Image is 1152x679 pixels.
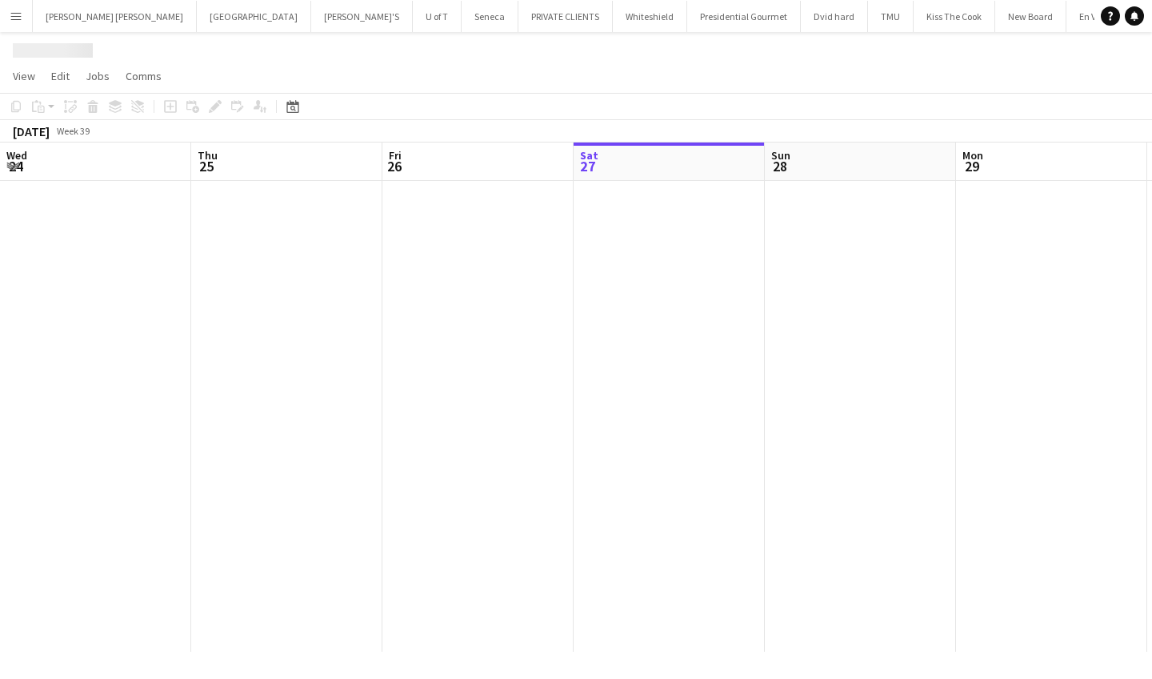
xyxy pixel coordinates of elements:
span: 28 [769,157,790,175]
span: Week 39 [53,125,93,137]
span: Thu [198,148,218,163]
span: Edit [51,69,70,83]
a: Edit [45,66,76,86]
a: View [6,66,42,86]
button: Whiteshield [613,1,687,32]
button: [PERSON_NAME]'S [311,1,413,32]
a: Comms [119,66,168,86]
span: Jobs [86,69,110,83]
button: New Board [995,1,1066,32]
span: 29 [960,157,983,175]
button: U of T [413,1,462,32]
a: Jobs [79,66,116,86]
button: TMU [868,1,914,32]
button: Dvid hard [801,1,868,32]
button: [GEOGRAPHIC_DATA] [197,1,311,32]
span: Wed [6,148,27,163]
button: En Ville [1066,1,1122,32]
button: Kiss The Cook [914,1,995,32]
span: 26 [386,157,402,175]
span: Mon [962,148,983,163]
button: Presidential Gourmet [687,1,801,32]
span: Sun [771,148,790,163]
span: Fri [389,148,402,163]
span: Comms [126,69,162,83]
button: Seneca [462,1,518,32]
button: [PERSON_NAME] [PERSON_NAME] [33,1,197,32]
span: 27 [578,157,598,175]
span: View [13,69,35,83]
button: PRIVATE CLIENTS [518,1,613,32]
span: Sat [580,148,598,163]
div: [DATE] [13,123,50,139]
span: 25 [195,157,218,175]
span: 24 [4,157,27,175]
